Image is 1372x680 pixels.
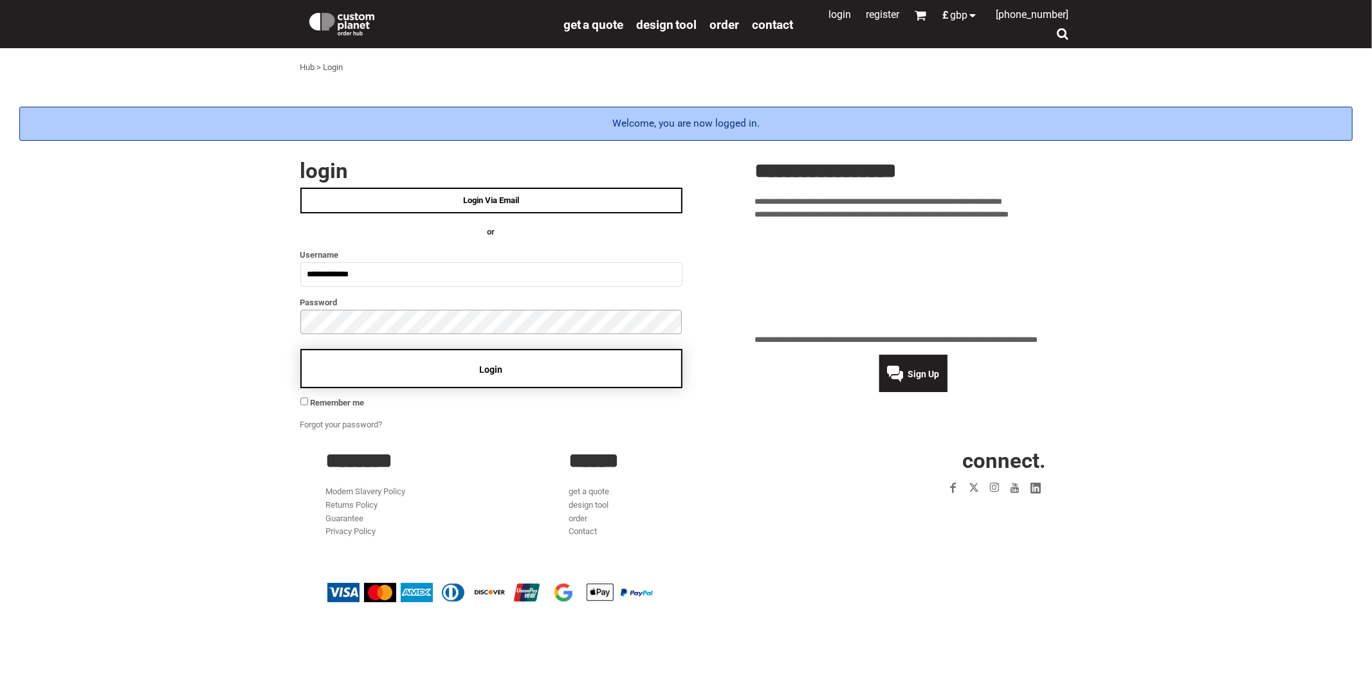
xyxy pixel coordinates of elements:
[755,229,1072,326] iframe: Customer reviews powered by Trustpilot
[300,226,682,239] h4: OR
[300,247,682,262] label: Username
[326,487,406,496] a: Modern Slavery Policy
[19,107,1353,141] div: Welcome, you are now logged in.
[300,397,309,406] input: Remember me
[811,450,1046,471] h2: CONNECT.
[300,62,315,72] a: Hub
[300,295,682,310] label: Password
[463,195,519,205] span: Login Via Email
[474,583,506,602] img: Discover
[908,369,940,379] span: Sign Up
[480,364,503,375] span: Login
[300,160,682,181] h2: Login
[437,583,470,602] img: Diners Club
[401,583,433,602] img: American Express
[326,500,378,510] a: Returns Policy
[364,583,396,602] img: Mastercard
[621,589,653,596] img: PayPal
[569,514,587,523] a: order
[752,17,793,31] a: Contact
[951,10,968,21] span: GBP
[310,398,364,407] span: Remember me
[943,10,951,21] span: £
[326,526,376,536] a: Privacy Policy
[569,487,609,496] a: get a quote
[511,583,543,602] img: China UnionPay
[829,8,852,21] a: Login
[547,583,580,602] img: Google Pay
[307,10,377,35] img: Custom Planet
[569,500,608,510] a: design tool
[569,526,597,536] a: Contact
[327,583,360,602] img: Visa
[324,61,343,75] div: Login
[636,17,697,31] a: design tool
[300,188,682,213] a: Login Via Email
[866,8,900,21] a: Register
[584,583,616,602] img: Apple Pay
[317,61,322,75] div: >
[300,3,558,42] a: Custom Planet
[300,420,383,429] a: Forgot your password?
[326,514,364,523] a: Guarantee
[996,8,1069,21] span: [PHONE_NUMBER]
[564,17,623,31] a: get a quote
[709,17,739,31] a: order
[868,506,1046,521] iframe: Customer reviews powered by Trustpilot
